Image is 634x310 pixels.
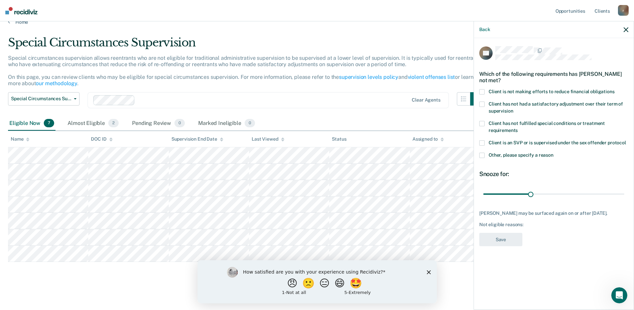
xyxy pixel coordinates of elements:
[479,65,628,89] div: Which of the following requirements has [PERSON_NAME] not met?
[489,140,626,145] span: Client is an SVP or is supervised under the sex offender protocol
[618,5,629,16] div: r
[339,74,398,80] a: supervision levels policy
[479,222,628,227] div: Not eligible reasons:
[8,116,55,131] div: Eligible Now
[197,116,256,131] div: Marked Ineligible
[489,89,615,94] span: Client is not making efforts to reduce financial obligations
[332,136,346,142] div: Status
[489,101,623,114] span: Client has not had a satisfactory adjustment over their term of supervision
[36,80,77,87] a: our methodology
[8,19,626,25] a: Home
[11,96,71,102] span: Special Circumstances Supervision
[174,119,185,128] span: 0
[412,97,440,103] div: Clear agents
[479,233,522,247] button: Save
[108,119,119,128] span: 2
[489,121,605,133] span: Client has not fulfilled special conditions or treatment requirements
[479,27,490,32] button: Back
[245,119,255,128] span: 0
[479,170,628,178] div: Snooze for:
[8,36,484,55] div: Special Circumstances Supervision
[8,55,481,87] p: Special circumstances supervision allows reentrants who are not eligible for traditional administ...
[66,116,120,131] div: Almost Eligible
[198,260,437,303] iframe: Survey by Kim from Recidiviz
[5,7,37,14] img: Recidiviz
[412,136,444,142] div: Assigned to
[91,136,112,142] div: DOC ID
[11,136,29,142] div: Name
[408,74,455,80] a: violent offenses list
[479,210,628,216] div: [PERSON_NAME] may be surfaced again on or after [DATE].
[171,136,223,142] div: Supervision End Date
[44,119,54,128] span: 7
[611,287,627,303] iframe: Intercom live chat
[131,116,186,131] div: Pending Review
[489,152,553,158] span: Other, please specify a reason
[252,136,284,142] div: Last Viewed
